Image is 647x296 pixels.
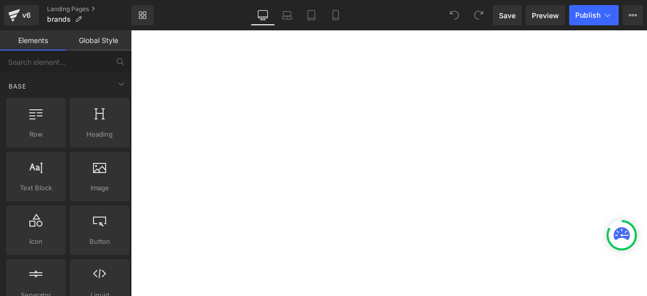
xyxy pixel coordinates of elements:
[8,81,27,91] span: Base
[9,236,63,247] span: Icon
[47,5,131,13] a: Landing Pages
[526,5,565,25] a: Preview
[20,9,33,22] div: v6
[575,11,600,19] span: Publish
[623,5,643,25] button: More
[4,5,39,25] a: v6
[323,5,348,25] a: Mobile
[532,10,559,21] span: Preview
[73,129,126,140] span: Heading
[9,183,63,193] span: Text Block
[47,15,71,23] span: brands
[444,5,465,25] button: Undo
[131,5,154,25] a: New Library
[73,183,126,193] span: Image
[299,5,323,25] a: Tablet
[66,30,131,51] a: Global Style
[275,5,299,25] a: Laptop
[251,5,275,25] a: Desktop
[9,129,63,140] span: Row
[73,236,126,247] span: Button
[469,5,489,25] button: Redo
[499,10,516,21] span: Save
[569,5,619,25] button: Publish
